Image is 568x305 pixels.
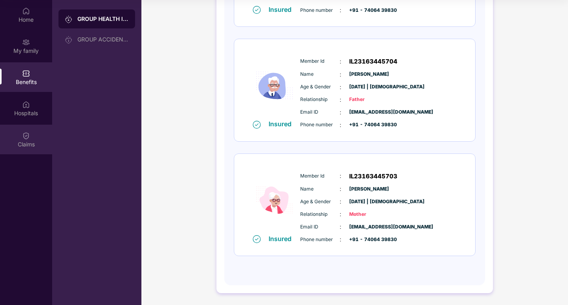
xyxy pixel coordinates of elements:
[349,83,389,91] span: [DATE] | [DEMOGRAPHIC_DATA]
[340,83,341,92] span: :
[300,223,340,231] span: Email ID
[251,52,298,120] img: icon
[253,121,261,129] img: svg+xml;base64,PHN2ZyB4bWxucz0iaHR0cDovL3d3dy53My5vcmcvMjAwMC9zdmciIHdpZHRoPSIxNiIgaGVpZ2h0PSIxNi...
[300,96,340,103] span: Relationship
[251,166,298,234] img: icon
[340,185,341,193] span: :
[300,121,340,129] span: Phone number
[22,7,30,15] img: svg+xml;base64,PHN2ZyBpZD0iSG9tZSIgeG1sbnM9Imh0dHA6Ly93d3cudzMub3JnLzIwMDAvc3ZnIiB3aWR0aD0iMjAiIG...
[300,211,340,218] span: Relationship
[300,109,340,116] span: Email ID
[300,58,340,65] span: Member Id
[349,96,389,103] span: Father
[300,185,340,193] span: Name
[340,197,341,206] span: :
[349,223,389,231] span: [EMAIL_ADDRESS][DOMAIN_NAME]
[349,211,389,218] span: Mother
[300,83,340,91] span: Age & Gender
[269,6,296,13] div: Insured
[77,36,129,43] div: GROUP ACCIDENTAL INSURANCE
[65,36,73,44] img: svg+xml;base64,PHN2ZyB3aWR0aD0iMjAiIGhlaWdodD0iMjAiIHZpZXdCb3g9IjAgMCAyMCAyMCIgZmlsbD0ibm9uZSIgeG...
[340,235,341,244] span: :
[349,185,389,193] span: [PERSON_NAME]
[65,15,73,23] img: svg+xml;base64,PHN2ZyB3aWR0aD0iMjAiIGhlaWdodD0iMjAiIHZpZXdCb3g9IjAgMCAyMCAyMCIgZmlsbD0ibm9uZSIgeG...
[253,6,261,14] img: svg+xml;base64,PHN2ZyB4bWxucz0iaHR0cDovL3d3dy53My5vcmcvMjAwMC9zdmciIHdpZHRoPSIxNiIgaGVpZ2h0PSIxNi...
[340,95,341,104] span: :
[340,108,341,117] span: :
[349,172,397,181] span: IL23163445703
[340,223,341,231] span: :
[77,15,129,23] div: GROUP HEALTH INSURANCE25
[300,172,340,180] span: Member Id
[340,70,341,79] span: :
[340,172,341,180] span: :
[349,71,389,78] span: [PERSON_NAME]
[300,198,340,206] span: Age & Gender
[269,235,296,243] div: Insured
[340,57,341,66] span: :
[22,69,30,77] img: svg+xml;base64,PHN2ZyBpZD0iQmVuZWZpdHMiIHhtbG5zPSJodHRwOi8vd3d3LnczLm9yZy8yMDAwL3N2ZyIgd2lkdGg9Ij...
[340,210,341,219] span: :
[349,109,389,116] span: [EMAIL_ADDRESS][DOMAIN_NAME]
[349,198,389,206] span: [DATE] | [DEMOGRAPHIC_DATA]
[340,6,341,15] span: :
[349,121,389,129] span: +91 - 74064 39830
[349,7,389,14] span: +91 - 74064 39830
[269,120,296,128] div: Insured
[22,101,30,109] img: svg+xml;base64,PHN2ZyBpZD0iSG9zcGl0YWxzIiB4bWxucz0iaHR0cDovL3d3dy53My5vcmcvMjAwMC9zdmciIHdpZHRoPS...
[300,71,340,78] span: Name
[253,235,261,243] img: svg+xml;base64,PHN2ZyB4bWxucz0iaHR0cDovL3d3dy53My5vcmcvMjAwMC9zdmciIHdpZHRoPSIxNiIgaGVpZ2h0PSIxNi...
[349,57,397,66] span: IL23163445704
[340,121,341,129] span: :
[22,38,30,46] img: svg+xml;base64,PHN2ZyB3aWR0aD0iMjAiIGhlaWdodD0iMjAiIHZpZXdCb3g9IjAgMCAyMCAyMCIgZmlsbD0ibm9uZSIgeG...
[22,132,30,140] img: svg+xml;base64,PHN2ZyBpZD0iQ2xhaW0iIHhtbG5zPSJodHRwOi8vd3d3LnczLm9yZy8yMDAwL3N2ZyIgd2lkdGg9IjIwIi...
[300,236,340,243] span: Phone number
[300,7,340,14] span: Phone number
[349,236,389,243] span: +91 - 74064 39830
